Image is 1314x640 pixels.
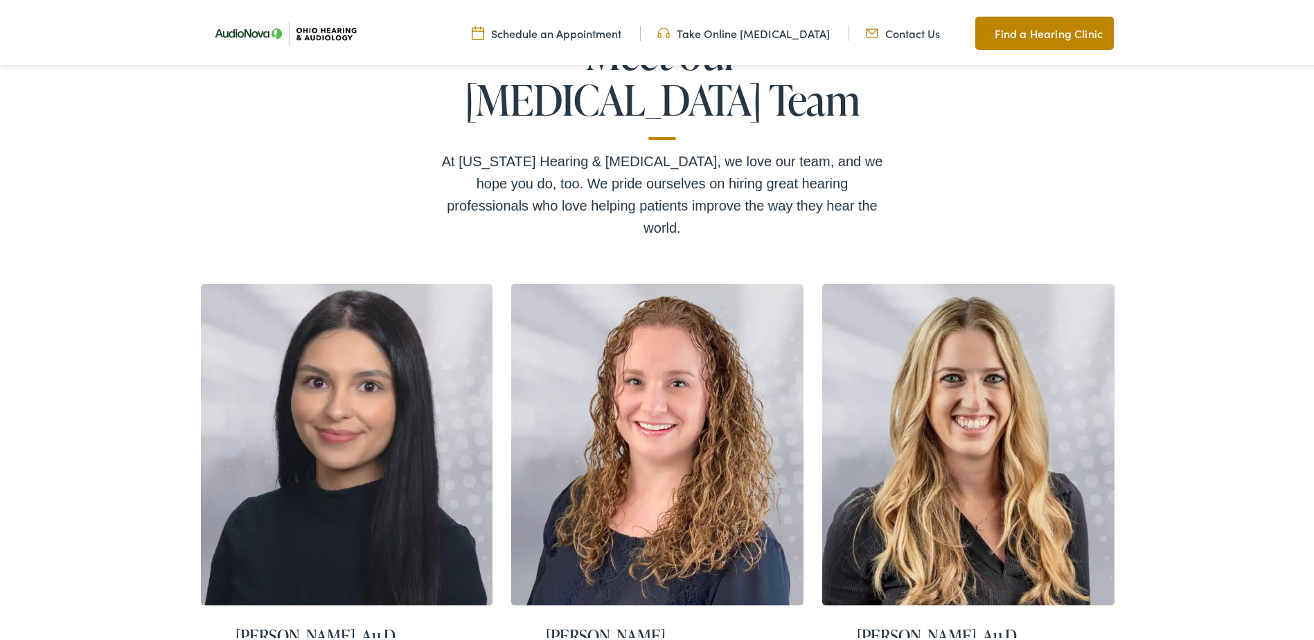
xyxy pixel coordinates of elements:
[657,23,670,38] img: Headphones icone to schedule online hearing test in Cincinnati, OH
[441,148,884,236] div: At [US_STATE] Hearing & [MEDICAL_DATA], we love our team, and we hope you do, too. We pride ourse...
[472,23,484,38] img: Calendar Icon to schedule a hearing appointment in Cincinnati, OH
[472,23,621,38] a: Schedule an Appointment
[657,23,830,38] a: Take Online [MEDICAL_DATA]
[866,23,878,38] img: Mail icon representing email contact with Ohio Hearing in Cincinnati, OH
[441,28,884,137] h1: Meet our [MEDICAL_DATA] Team
[975,22,988,39] img: Map pin icon to find Ohio Hearing & Audiology in Cincinnati, OH
[866,23,940,38] a: Contact Us
[975,14,1114,47] a: Find a Hearing Clinic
